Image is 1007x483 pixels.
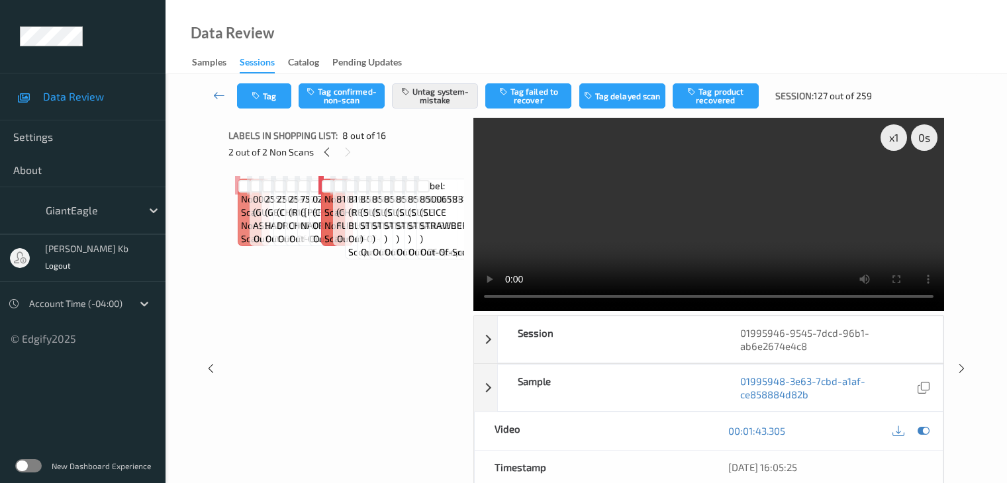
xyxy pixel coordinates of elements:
span: 127 out of 259 [814,89,872,103]
span: Label: 85006583514 (SLICE STRAWBERR ) [408,179,467,245]
span: out-of-scope [289,232,347,245]
span: Label: 25084300000 (CHKN DRUMSTK ) [277,179,336,232]
span: out-of-scope [348,232,405,259]
div: Data Review [191,26,274,40]
span: Label: 25574400000 (GE COOKED HAM ) [265,179,324,232]
span: out-of-scope [254,232,311,245]
span: Session: [775,89,814,103]
span: Label: 85006583514 (SLICE STRAWBERR ) [372,179,431,245]
div: Samples [192,56,226,72]
div: Catalog [288,56,319,72]
span: out-of-scope [313,232,371,245]
span: Label: 85006583514 (SLICE STRAWBERR ) [360,179,419,245]
span: Labels in shopping list: [228,129,338,142]
div: Pending Updates [332,56,402,72]
span: Label: Non-Scan [241,179,266,219]
span: non-scan [324,219,350,245]
span: out-of-scope [361,245,418,259]
button: Tag confirmed-non-scan [299,83,385,109]
span: out-of-scope [265,232,323,245]
div: Sample01995948-3e63-7cbd-a1af-ce858884d82b [474,364,943,412]
a: Sessions [240,54,288,73]
span: 8 out of 16 [342,129,386,142]
div: [DATE] 16:05:25 [728,461,923,474]
span: out-of-scope [373,245,430,259]
div: 0 s [911,124,937,151]
div: x 1 [881,124,907,151]
span: Label: 75762600104 ([PERSON_NAME] NATURAL CASI) [301,179,375,232]
button: Tag delayed scan [579,83,665,109]
span: Label: 85006583514 (SLICE STRAWBERR ) [384,179,443,245]
span: out-of-scope [408,245,466,259]
div: Sample [498,365,720,411]
button: Tag failed to recover [485,83,571,109]
div: Video [475,412,709,450]
a: 00:01:43.305 [728,424,785,437]
div: 2 out of 2 Non Scans [228,144,464,160]
span: Label: 25329600000 (RIB END CHOPS ) [289,179,347,232]
div: 01995946-9545-7dcd-96b1-ab6e2674e4c8 [720,316,943,363]
span: Label: 81829001484 (CHOB GRK FLIP KEY ) [336,179,395,232]
span: Label: 85006583514 (SLICE STRAWBERR ) [396,179,455,245]
a: Pending Updates [332,54,415,72]
span: Label: Non-Scan [324,179,350,219]
span: out-of-scope [278,232,336,245]
button: Tag [237,83,291,109]
span: out-of-scope [337,232,395,245]
span: non-scan [241,219,266,245]
div: Session01995946-9545-7dcd-96b1-ab6e2674e4c8 [474,316,943,363]
span: out-of-scope [397,245,454,259]
span: Label: 85006583514 (SLICE STRAWBERR ) [420,179,479,245]
button: Tag product recovered [673,83,759,109]
a: Catalog [288,54,332,72]
span: Label: 81829001626 (RED WHITE BLUEBRY ) [348,179,405,232]
button: Untag system-mistake [392,83,478,109]
span: out-of-scope [420,245,478,259]
span: Label: 02410044070 (CHEEZ-IT ORIGINAL ) [312,179,371,232]
div: Sessions [240,56,275,73]
span: Label: 00000009023 (GUEST ASSIST ) [253,179,311,232]
a: Samples [192,54,240,72]
span: out-of-scope [385,245,442,259]
div: Session [498,316,720,363]
a: 01995948-3e63-7cbd-a1af-ce858884d82b [740,374,915,401]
